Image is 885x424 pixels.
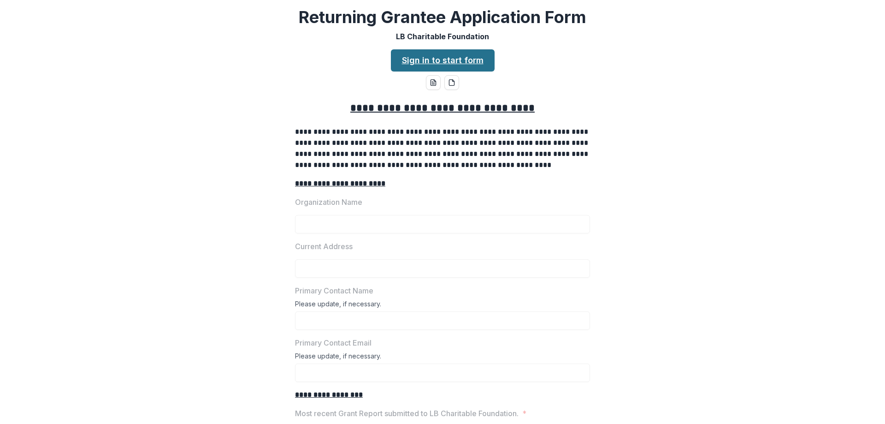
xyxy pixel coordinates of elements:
p: Current Address [295,241,353,252]
p: Most recent Grant Report submitted to LB Charitable Foundation. [295,408,519,419]
p: Primary Contact Name [295,285,373,296]
a: Sign in to start form [391,49,495,72]
div: Please update, if necessary. [295,300,590,311]
button: pdf-download [444,75,459,90]
div: Please update, if necessary. [295,352,590,364]
h2: Returning Grantee Application Form [299,7,586,27]
p: Organization Name [295,197,362,208]
p: Primary Contact Email [295,337,372,348]
button: word-download [426,75,441,90]
p: LB Charitable Foundation [396,31,489,42]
